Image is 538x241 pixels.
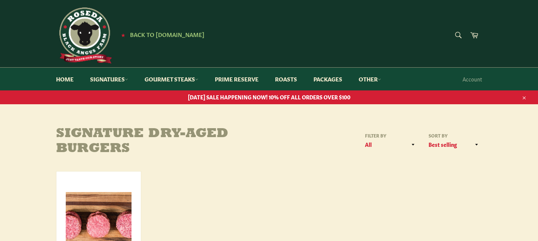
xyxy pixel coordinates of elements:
a: Roasts [268,68,304,90]
span: ★ [121,32,125,38]
span: Back to [DOMAIN_NAME] [130,30,204,38]
a: Gourmet Steaks [137,68,206,90]
a: Other [351,68,389,90]
h1: Signature Dry-Aged Burgers [56,127,269,156]
label: Filter by [362,132,418,139]
a: Home [49,68,81,90]
a: Signatures [83,68,136,90]
a: Prime Reserve [207,68,266,90]
a: Account [459,68,486,90]
label: Sort by [426,132,482,139]
img: Roseda Beef [56,7,112,64]
a: ★ Back to [DOMAIN_NAME] [117,32,204,38]
a: Packages [306,68,350,90]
